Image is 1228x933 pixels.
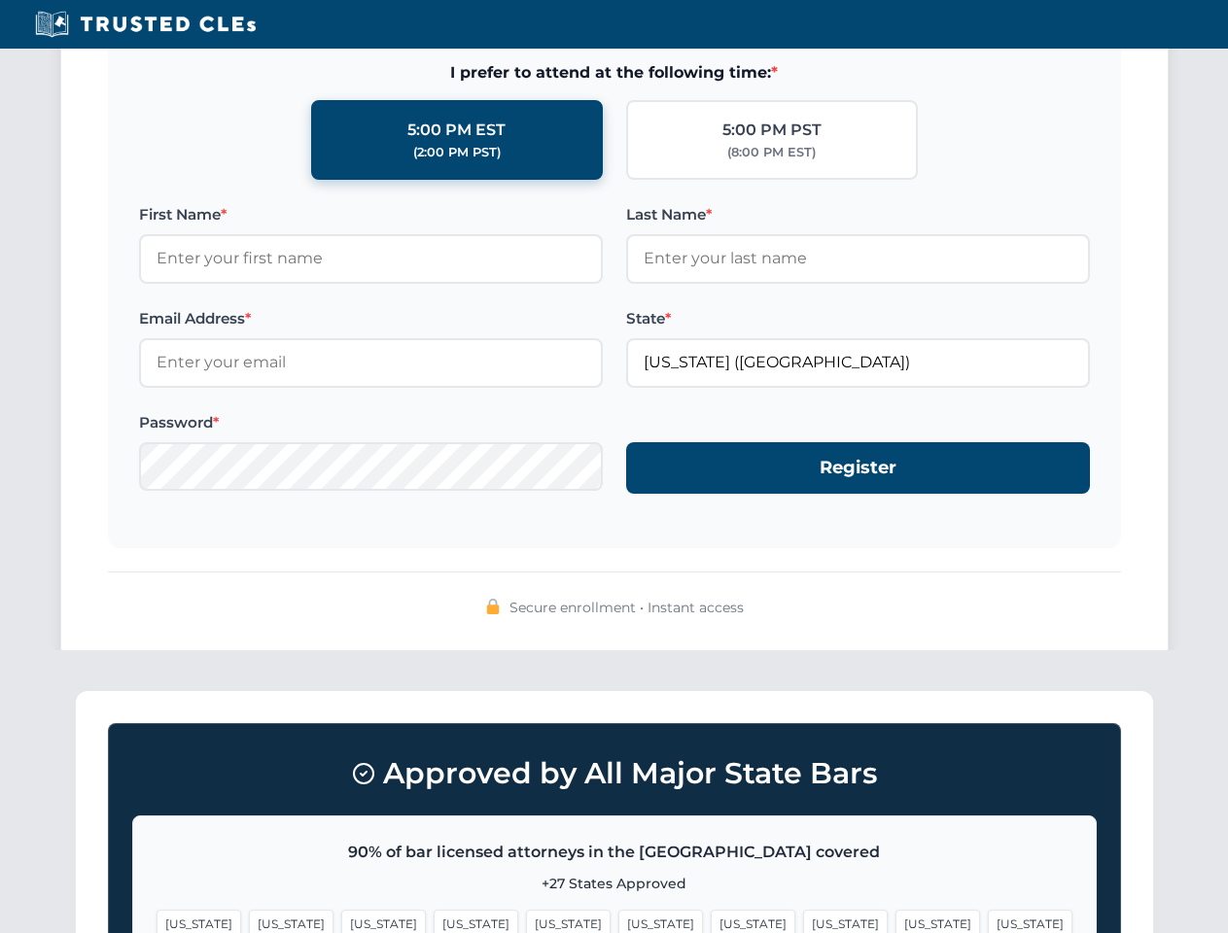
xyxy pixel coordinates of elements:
[626,442,1090,494] button: Register
[139,203,603,226] label: First Name
[626,234,1090,283] input: Enter your last name
[139,307,603,330] label: Email Address
[722,118,822,143] div: 5:00 PM PST
[157,873,1072,894] p: +27 States Approved
[157,840,1072,865] p: 90% of bar licensed attorneys in the [GEOGRAPHIC_DATA] covered
[407,118,506,143] div: 5:00 PM EST
[626,203,1090,226] label: Last Name
[413,143,501,162] div: (2:00 PM PST)
[485,599,501,614] img: 🔒
[29,10,262,39] img: Trusted CLEs
[626,338,1090,387] input: Florida (FL)
[139,338,603,387] input: Enter your email
[509,597,744,618] span: Secure enrollment • Instant access
[139,60,1090,86] span: I prefer to attend at the following time:
[626,307,1090,330] label: State
[132,747,1097,800] h3: Approved by All Major State Bars
[139,411,603,434] label: Password
[139,234,603,283] input: Enter your first name
[727,143,816,162] div: (8:00 PM EST)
